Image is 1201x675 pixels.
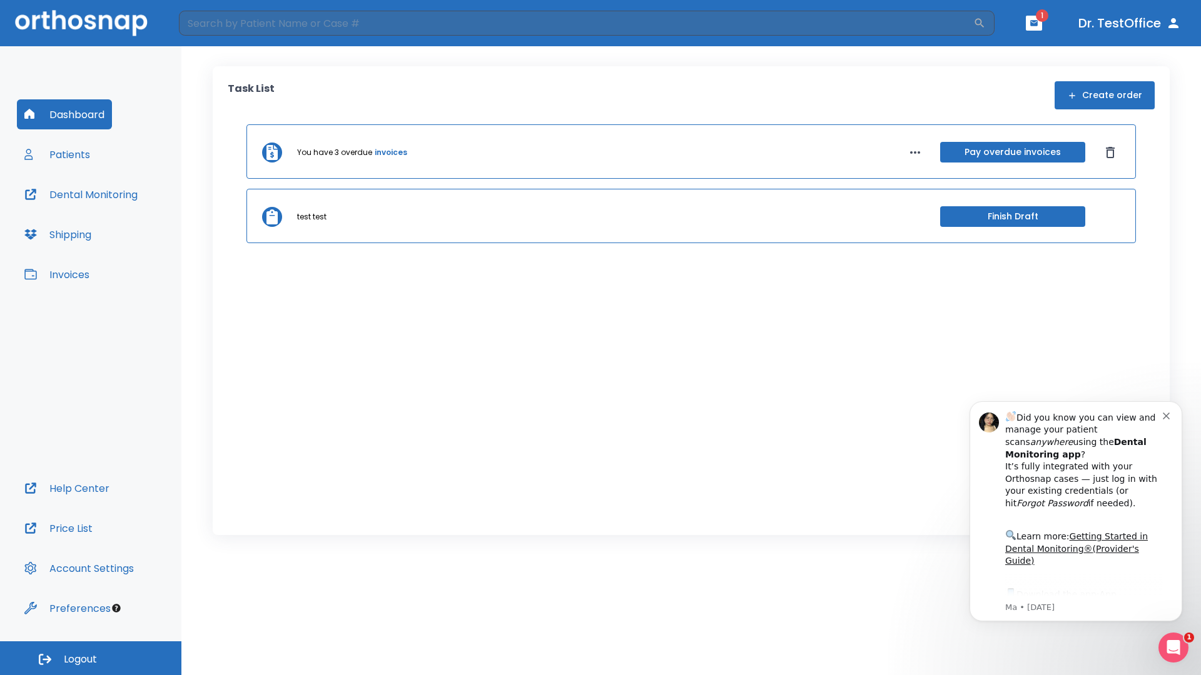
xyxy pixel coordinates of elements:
[1036,9,1048,22] span: 1
[17,219,99,249] button: Shipping
[1073,12,1186,34] button: Dr. TestOffice
[54,219,212,231] p: Message from Ma, sent 2w ago
[17,473,117,503] button: Help Center
[15,10,148,36] img: Orthosnap
[17,259,97,289] button: Invoices
[297,211,327,222] p: test test
[17,99,112,129] button: Dashboard
[17,139,98,169] button: Patients
[54,204,212,267] div: Download the app: | ​ Let us know if you need help getting started!
[1100,142,1120,162] button: Dismiss
[179,11,973,36] input: Search by Patient Name or Case #
[17,513,100,543] button: Price List
[228,81,275,109] p: Task List
[111,602,122,614] div: Tooltip anchor
[951,382,1201,641] iframe: Intercom notifications message
[17,553,141,583] button: Account Settings
[1184,632,1194,642] span: 1
[64,652,97,666] span: Logout
[297,147,372,158] p: You have 3 overdue
[54,207,166,229] a: App Store
[940,142,1085,162] button: Pay overdue invoices
[17,179,145,209] button: Dental Monitoring
[940,206,1085,227] button: Finish Draft
[375,147,407,158] a: invoices
[1055,81,1155,109] button: Create order
[212,27,222,37] button: Dismiss notification
[1158,632,1188,662] iframe: Intercom live chat
[17,593,118,623] button: Preferences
